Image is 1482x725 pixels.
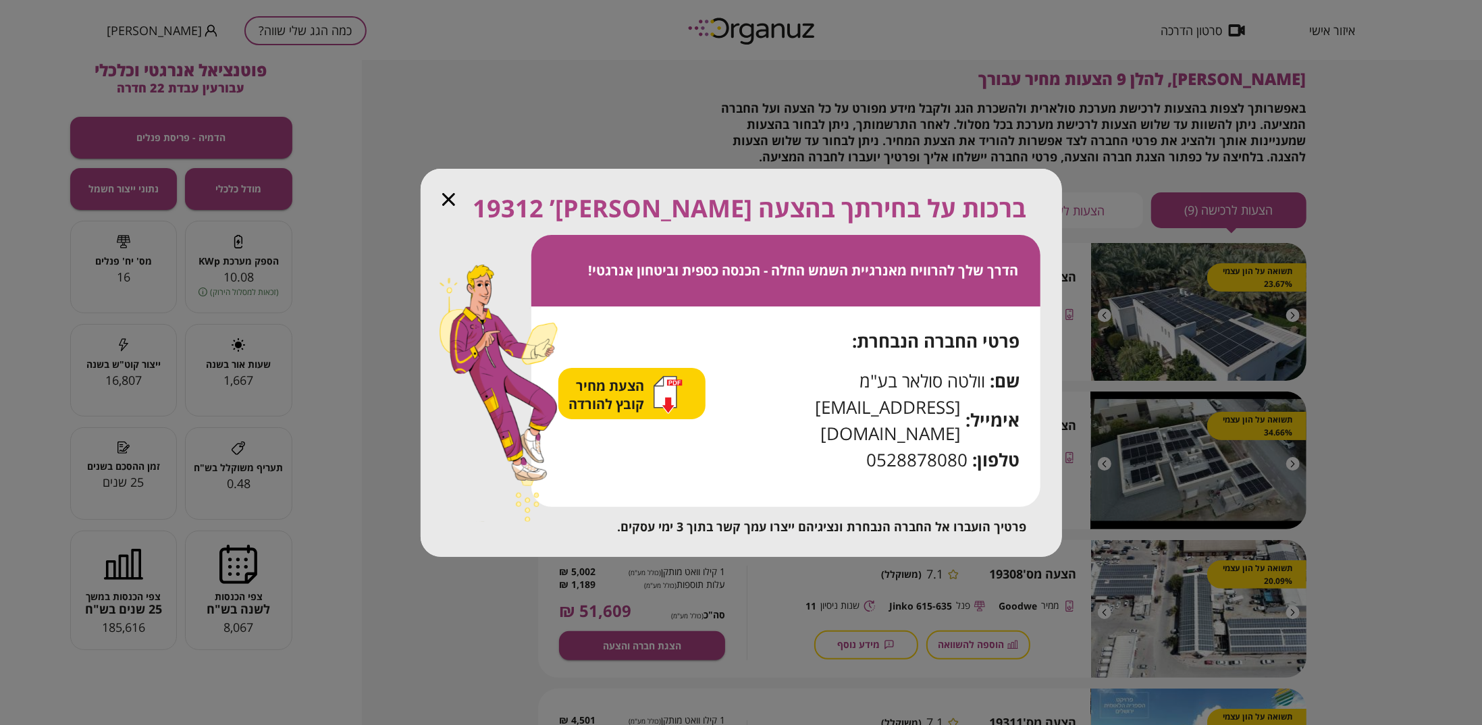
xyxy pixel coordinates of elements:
[558,328,1020,354] div: פרטי החברה הנבחרת:
[569,377,648,413] span: הצעת מחיר קובץ להורדה
[867,447,968,473] span: 0528878080
[473,190,1027,227] span: ברכות על בחירתך בהצעה [PERSON_NAME]’ 19312
[618,518,1027,535] span: פרטיך הועברו אל החברה הנבחרת ונציגיהם ייצרו עמך קשר בתוך 3 ימי עסקים.
[860,368,986,394] span: וולטה סולאר בע"מ
[990,368,1020,394] span: שם:
[589,261,1019,279] span: הדרך שלך להרוויח מאנרגיית השמש החלה - הכנסה כספית וביטחון אנרגטי!
[973,447,1020,473] span: טלפון:
[569,376,683,414] button: הצעת מחיר קובץ להורדה
[966,407,1020,433] span: אימייל:
[706,394,961,447] span: [EMAIL_ADDRESS][DOMAIN_NAME]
